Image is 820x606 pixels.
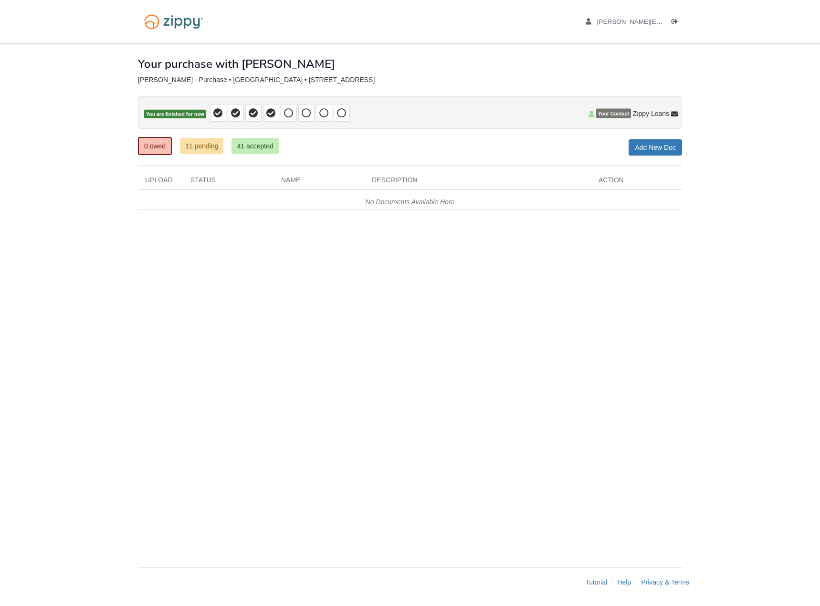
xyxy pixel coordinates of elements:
div: Description [365,175,591,189]
span: sanders.elise20@gmail.com [597,18,759,25]
div: [PERSON_NAME] - Purchase • [GEOGRAPHIC_DATA] • [STREET_ADDRESS] [138,76,682,84]
a: edit profile [586,18,759,28]
div: Upload [138,175,183,189]
img: Logo [138,10,209,34]
a: 41 accepted [231,138,278,154]
a: Add New Doc [629,139,682,156]
span: Zippy Loans [633,109,669,118]
div: Name [274,175,365,189]
a: Privacy & Terms [641,578,689,586]
h1: Your purchase with [PERSON_NAME] [138,58,335,70]
a: Help [617,578,631,586]
em: No Documents Available Here [366,198,455,206]
a: Tutorial [585,578,607,586]
span: Your Contact [596,109,631,118]
div: Status [183,175,274,189]
a: 0 owed [138,137,172,155]
span: You are finished for now [144,110,206,119]
a: Log out [672,18,682,28]
a: 11 pending [180,138,223,154]
div: Action [591,175,682,189]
